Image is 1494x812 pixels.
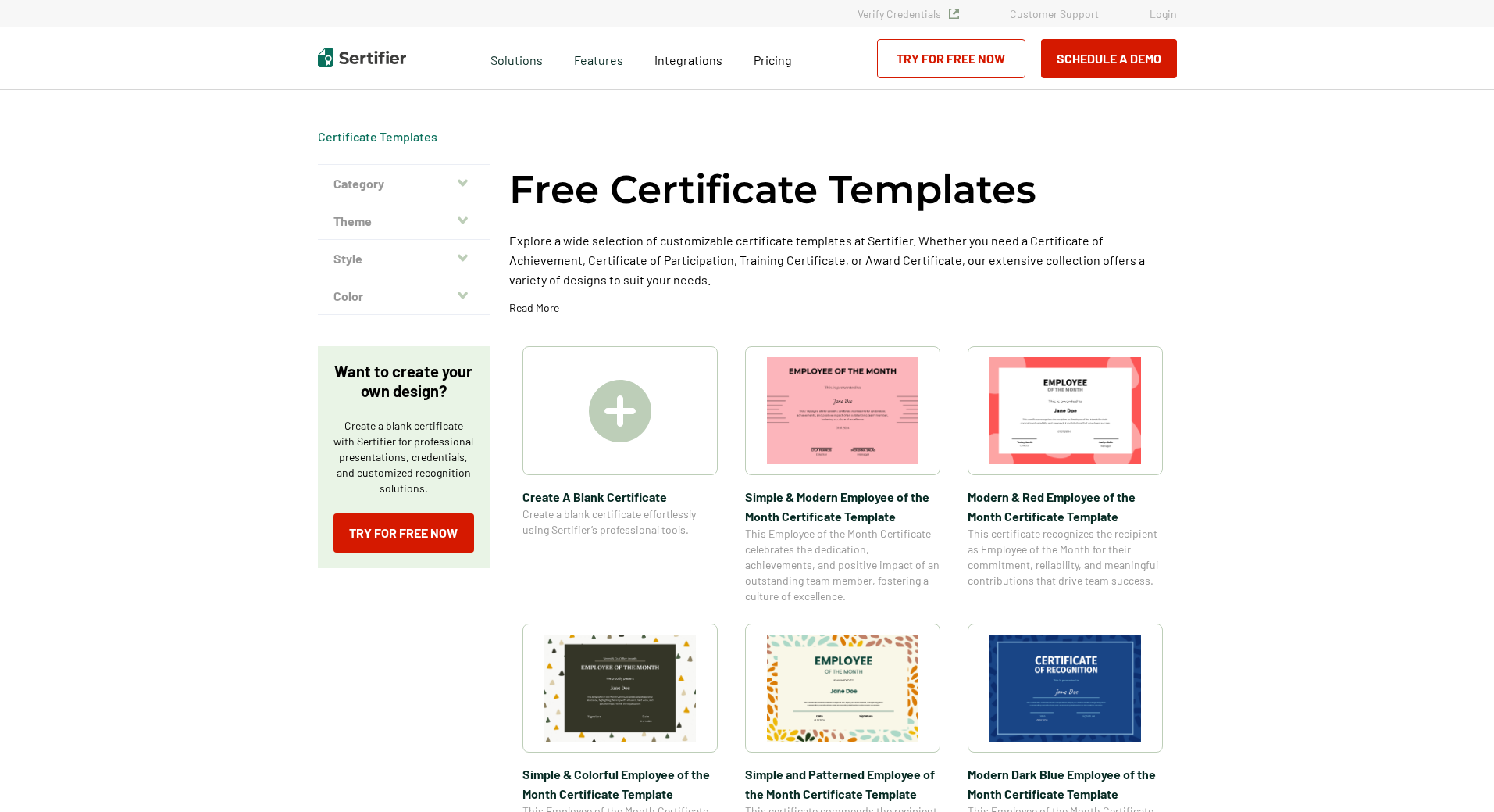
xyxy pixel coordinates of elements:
[968,487,1163,526] span: Modern & Red Employee of the Month Certificate Template
[574,48,623,68] span: Features
[333,513,474,553] a: Try for Free Now
[754,52,792,67] span: Pricing
[968,346,1163,604] a: Modern & Red Employee of the Month Certificate TemplateModern & Red Employee of the Month Certifi...
[318,202,490,240] button: Theme
[754,48,792,68] a: Pricing
[509,300,559,316] p: Read More
[989,357,1141,464] img: Modern & Red Employee of the Month Certificate Template
[509,164,1036,215] h1: Free Certificate Templates
[745,346,940,604] a: Simple & Modern Employee of the Month Certificate TemplateSimple & Modern Employee of the Month C...
[318,165,490,202] button: Category
[490,48,543,68] span: Solutions
[1150,7,1177,20] a: Login
[968,526,1163,588] span: This certificate recognizes the recipient as Employee of the Month for their commitment, reliabil...
[318,48,406,67] img: Sertifier | Digital Credentialing Platform
[333,362,474,401] p: Want to create your own design?
[333,418,474,496] p: Create a blank certificate with Sertifier for professional presentations, credentials, and custom...
[989,635,1141,742] img: Modern Dark Blue Employee of the Month Certificate Template
[949,9,959,19] img: Verified
[522,764,718,803] span: Simple & Colorful Employee of the Month Certificate Template
[767,635,918,742] img: Simple and Patterned Employee of the Month Certificate Template
[858,7,959,20] a: Verify Credentials
[1010,7,1099,20] a: Customer Support
[318,129,437,145] div: Breadcrumb
[767,357,918,464] img: Simple & Modern Employee of the Month Certificate Template
[654,52,722,67] span: Integrations
[745,764,940,803] span: Simple and Patterned Employee of the Month Certificate Template
[522,506,718,538] span: Create a blank certificate effortlessly using Sertifier’s professional tools.
[877,39,1025,78] a: Try for Free Now
[968,764,1163,803] span: Modern Dark Blue Employee of the Month Certificate Template
[745,487,940,526] span: Simple & Modern Employee of the Month Certificate Template
[509,231,1177,289] p: Explore a wide selection of customizable certificate templates at Sertifier. Whether you need a C...
[589,380,651,442] img: Create A Blank Certificate
[522,487,718,506] span: Create A Blank Certificate
[318,277,490,315] button: Color
[654,48,722,68] a: Integrations
[745,526,940,604] span: This Employee of the Month Certificate celebrates the dedication, achievements, and positive impa...
[318,129,437,144] a: Certificate Templates
[544,635,696,742] img: Simple & Colorful Employee of the Month Certificate Template
[318,240,490,277] button: Style
[318,129,437,145] span: Certificate Templates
